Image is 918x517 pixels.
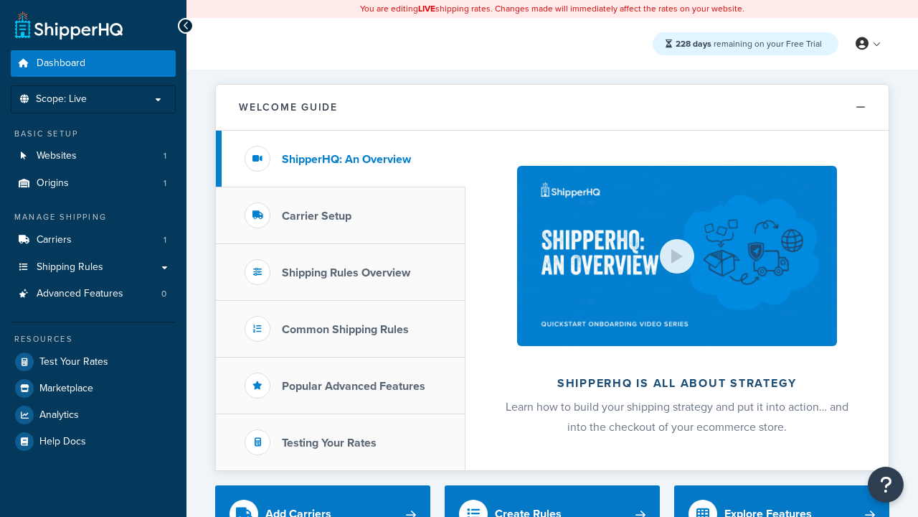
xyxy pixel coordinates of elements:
[282,380,425,393] h3: Popular Advanced Features
[282,266,410,279] h3: Shipping Rules Overview
[39,383,93,395] span: Marketplace
[11,211,176,223] div: Manage Shipping
[506,399,848,435] span: Learn how to build your shipping strategy and put it into action… and into the checkout of your e...
[37,57,85,70] span: Dashboard
[517,166,837,346] img: ShipperHQ is all about strategy
[11,429,176,455] a: Help Docs
[11,227,176,253] li: Carriers
[282,323,409,336] h3: Common Shipping Rules
[39,436,86,448] span: Help Docs
[11,50,176,77] a: Dashboard
[36,93,87,106] span: Scope: Live
[164,150,166,162] span: 1
[161,288,166,300] span: 0
[164,177,166,190] span: 1
[11,143,176,169] li: Websites
[11,143,176,169] a: Websites1
[282,210,351,223] h3: Carrier Setup
[503,377,851,390] h2: ShipperHQ is all about strategy
[676,37,822,50] span: remaining on your Free Trial
[11,170,176,197] a: Origins1
[11,281,176,307] a: Advanced Features0
[39,409,79,421] span: Analytics
[868,467,904,503] button: Open Resource Center
[11,227,176,253] a: Carriers1
[11,333,176,345] div: Resources
[418,2,435,15] b: LIVE
[11,376,176,401] a: Marketplace
[11,402,176,428] a: Analytics
[37,177,69,190] span: Origins
[282,437,377,450] h3: Testing Your Rates
[239,102,338,113] h2: Welcome Guide
[11,170,176,197] li: Origins
[216,85,889,131] button: Welcome Guide
[676,37,711,50] strong: 228 days
[11,128,176,140] div: Basic Setup
[11,281,176,307] li: Advanced Features
[11,254,176,281] a: Shipping Rules
[37,150,77,162] span: Websites
[39,356,108,368] span: Test Your Rates
[282,153,411,166] h3: ShipperHQ: An Overview
[164,234,166,246] span: 1
[11,349,176,375] a: Test Your Rates
[37,234,72,246] span: Carriers
[37,288,123,300] span: Advanced Features
[37,261,103,274] span: Shipping Rules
